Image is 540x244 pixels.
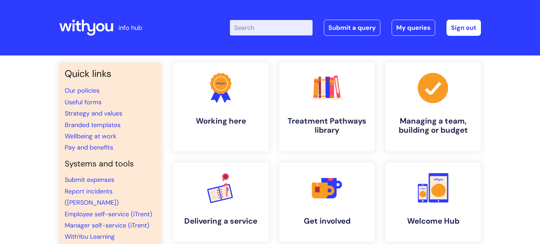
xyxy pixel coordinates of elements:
a: Get involved [279,163,375,242]
a: Delivering a service [173,163,269,242]
h4: Systems and tools [65,159,156,169]
div: | - [230,20,481,36]
a: Pay and benefits [65,143,113,152]
a: Wellbeing at work [65,132,116,140]
a: Employee self-service (iTrent) [65,210,152,218]
a: Useful forms [65,98,102,106]
a: Our policies [65,86,99,95]
h4: Treatment Pathways library [285,117,369,135]
a: Submit expenses [65,176,114,184]
a: My queries [392,20,435,36]
a: Manager self-service (iTrent) [65,221,149,230]
h4: Delivering a service [179,217,263,226]
h4: Managing a team, building or budget [391,117,475,135]
a: Sign out [446,20,481,36]
a: WithYou Learning [65,232,115,241]
a: Submit a query [324,20,380,36]
h3: Quick links [65,68,156,79]
p: info hub [118,22,142,33]
a: Welcome Hub [385,163,481,242]
a: Managing a team, building or budget [385,62,481,151]
a: Treatment Pathways library [279,62,375,151]
a: Report incidents ([PERSON_NAME]) [65,187,119,207]
input: Search [230,20,313,35]
a: Branded templates [65,121,121,129]
h4: Welcome Hub [391,217,475,226]
h4: Working here [179,117,263,126]
a: Working here [173,62,269,151]
a: Strategy and values [65,109,122,118]
h4: Get involved [285,217,369,226]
